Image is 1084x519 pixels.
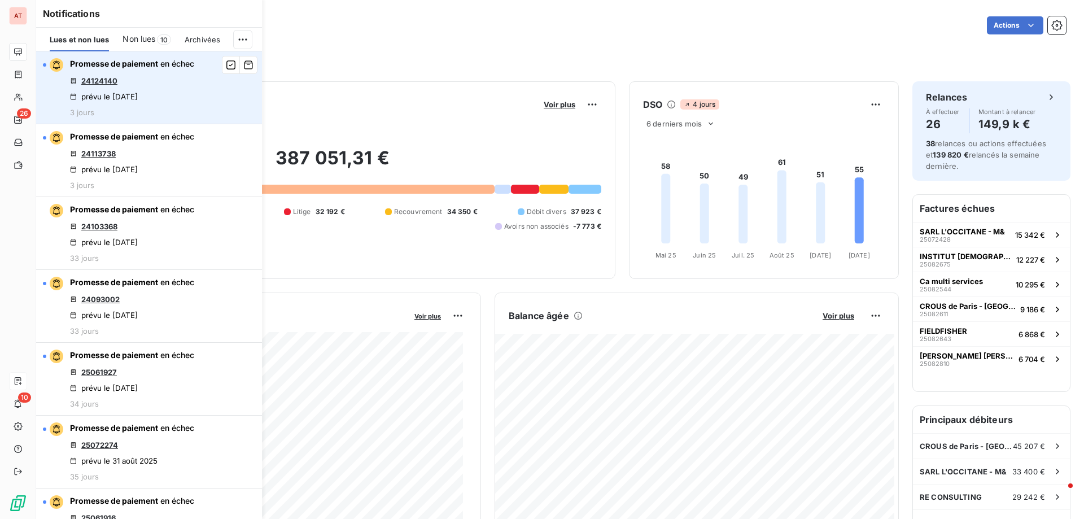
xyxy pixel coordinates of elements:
[926,90,967,104] h6: Relances
[160,59,194,68] span: en échec
[36,197,262,270] button: Promesse de paiement en échec24103368prévu le [DATE]33 jours
[540,99,579,110] button: Voir plus
[732,251,754,259] tspan: Juil. 25
[160,496,194,505] span: en échec
[643,98,662,111] h6: DSO
[9,494,27,512] img: Logo LeanPay
[70,496,158,505] span: Promesse de paiement
[160,350,194,360] span: en échec
[70,254,99,263] span: 33 jours
[926,108,960,115] span: À effectuer
[1019,330,1045,339] span: 6 868 €
[693,251,716,259] tspan: Juin 25
[36,124,262,197] button: Promesse de paiement en échec24113738prévu le [DATE]3 jours
[9,7,27,25] div: AT
[36,51,262,124] button: Promesse de paiement en échec24124140prévu le [DATE]3 jours
[1012,492,1045,501] span: 29 242 €
[926,115,960,133] h4: 26
[70,108,94,117] span: 3 jours
[913,406,1070,433] h6: Principaux débiteurs
[978,115,1036,133] h4: 149,9 k €
[810,251,831,259] tspan: [DATE]
[123,33,155,45] span: Non lues
[17,108,31,119] span: 26
[920,236,951,243] span: 25072428
[1015,230,1045,239] span: 15 342 €
[920,360,950,367] span: 25082810
[646,119,702,128] span: 6 derniers mois
[920,311,948,317] span: 25082611
[920,252,1012,261] span: INSTITUT [DEMOGRAPHIC_DATA] DE [GEOGRAPHIC_DATA]
[411,311,444,321] button: Voir plus
[81,441,118,450] a: 25072274
[36,416,262,489] button: Promesse de paiement en échec25072274prévu le 31 août 202535 jours
[544,100,575,109] span: Voir plus
[70,456,158,465] div: prévu le 31 août 2025
[913,195,1070,222] h6: Factures échues
[36,270,262,343] button: Promesse de paiement en échec24093002prévu le [DATE]33 jours
[70,277,158,287] span: Promesse de paiement
[447,207,478,217] span: 34 350 €
[571,207,601,217] span: 37 923 €
[43,7,255,20] h6: Notifications
[913,346,1070,371] button: [PERSON_NAME] [PERSON_NAME] a250828106 704 €
[527,207,566,217] span: Débit divers
[680,99,719,110] span: 4 jours
[70,423,158,433] span: Promesse de paiement
[933,150,968,159] span: 139 820 €
[157,34,171,45] span: 10
[70,399,99,408] span: 34 jours
[926,139,935,148] span: 38
[160,204,194,214] span: en échec
[504,221,569,232] span: Avoirs non associés
[920,277,983,286] span: Ca multi services
[70,181,94,190] span: 3 jours
[823,311,854,320] span: Voir plus
[509,309,569,322] h6: Balance âgée
[920,227,1005,236] span: SARL L'OCCITANE - M&
[819,311,858,321] button: Voir plus
[316,207,345,217] span: 32 192 €
[849,251,870,259] tspan: [DATE]
[1020,305,1045,314] span: 9 186 €
[160,132,194,141] span: en échec
[414,312,441,320] span: Voir plus
[160,423,194,433] span: en échec
[70,204,158,214] span: Promesse de paiement
[70,383,138,392] div: prévu le [DATE]
[64,147,601,181] h2: 387 051,31 €
[81,222,117,231] a: 24103368
[1013,442,1045,451] span: 45 207 €
[920,335,951,342] span: 25082643
[913,247,1070,272] button: INSTITUT [DEMOGRAPHIC_DATA] DE [GEOGRAPHIC_DATA]2508267512 227 €
[81,76,117,85] a: 24124140
[655,251,676,259] tspan: Mai 25
[978,108,1036,115] span: Montant à relancer
[70,350,158,360] span: Promesse de paiement
[50,35,109,44] span: Lues et non lues
[913,222,1070,247] button: SARL L'OCCITANE - M&2507242815 342 €
[81,295,120,304] a: 24093002
[18,392,31,403] span: 10
[160,277,194,287] span: en échec
[920,351,1014,360] span: [PERSON_NAME] [PERSON_NAME] a
[573,221,601,232] span: -7 773 €
[913,272,1070,296] button: Ca multi services2508254410 295 €
[81,368,117,377] a: 25061927
[920,492,982,501] span: RE CONSULTING
[920,326,967,335] span: FIELDFISHER
[770,251,794,259] tspan: Août 25
[70,311,138,320] div: prévu le [DATE]
[70,92,138,101] div: prévu le [DATE]
[1012,467,1045,476] span: 33 400 €
[1019,355,1045,364] span: 6 704 €
[987,16,1043,34] button: Actions
[913,296,1070,321] button: CROUS de Paris - [GEOGRAPHIC_DATA]250826119 186 €
[70,326,99,335] span: 33 jours
[293,207,311,217] span: Litige
[70,132,158,141] span: Promesse de paiement
[1046,481,1073,508] iframe: Intercom live chat
[70,238,138,247] div: prévu le [DATE]
[1016,280,1045,289] span: 10 295 €
[81,149,116,158] a: 24113738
